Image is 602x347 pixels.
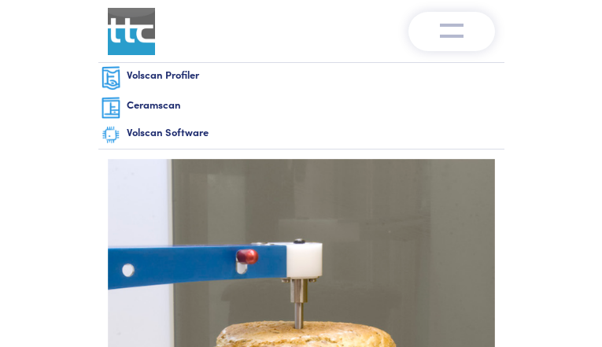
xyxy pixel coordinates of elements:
a: Ceramscan [98,94,504,122]
img: ceramscan-nav.png [102,97,120,119]
h6: Volscan Software [127,125,501,139]
img: menu-v1.0.png [440,20,464,39]
button: Toggle navigation [408,12,495,51]
img: volscan-nav.png [102,66,120,90]
a: Volscan Software [98,122,504,149]
a: Volscan Profiler [98,63,504,94]
img: software-graphic.png [102,125,120,145]
img: ttc_logo_1x1_v1.0.png [108,8,155,55]
h6: Ceramscan [127,98,501,112]
h6: Volscan Profiler [127,68,501,82]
